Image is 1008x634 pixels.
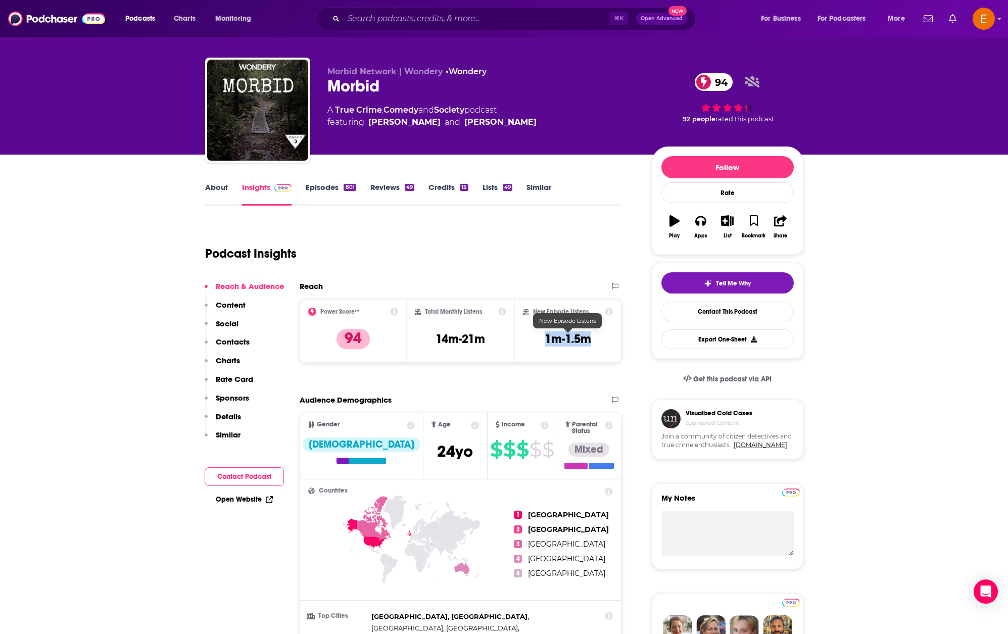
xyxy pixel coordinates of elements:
button: Open AdvancedNew [636,13,687,25]
span: Open Advanced [641,16,683,21]
a: Comedy [383,105,418,115]
div: Mixed [568,443,609,457]
button: Social [205,319,238,337]
a: Episodes801 [306,182,356,206]
a: Show notifications dropdown [920,10,937,27]
img: Podchaser Pro [782,489,800,497]
span: 5 [514,569,522,577]
span: Podcasts [125,12,155,26]
span: Countries [319,487,348,494]
a: Reviews49 [370,182,414,206]
div: Rate [661,182,794,203]
img: coldCase.18b32719.png [661,409,681,428]
h3: Visualized Cold Cases [686,409,752,417]
span: 94 [705,73,733,91]
button: Rate Card [205,374,253,393]
div: 94 92 peoplerated this podcast [652,67,803,129]
button: Similar [205,430,241,449]
button: open menu [811,11,881,27]
h2: Power Score™ [320,308,360,315]
img: tell me why sparkle [704,279,712,287]
div: Open Intercom Messenger [974,579,998,604]
p: 94 [337,329,370,349]
button: List [714,209,740,245]
span: $ [503,442,515,458]
div: Share [774,233,787,239]
button: open menu [881,11,918,27]
button: Apps [688,209,714,245]
p: Similar [216,430,241,440]
button: Export One-Sheet [661,329,794,349]
div: Bookmark [742,233,765,239]
button: Share [767,209,793,245]
div: 49 [405,184,414,191]
button: open menu [208,11,264,27]
div: Play [669,233,680,239]
button: tell me why sparkleTell Me Why [661,272,794,294]
img: Podchaser - Follow, Share and Rate Podcasts [8,9,105,28]
span: $ [542,442,554,458]
span: [GEOGRAPHIC_DATA], [GEOGRAPHIC_DATA] [371,624,518,632]
a: Wondery [449,67,487,76]
span: Gender [317,421,340,428]
p: Sponsors [216,393,249,403]
span: More [888,12,905,26]
a: Pro website [782,597,800,607]
span: New [668,6,687,16]
span: rated this podcast [715,115,774,123]
a: Ashleigh Kelley [368,116,441,128]
h2: New Episode Listens [533,308,589,315]
input: Search podcasts, credits, & more... [344,11,609,27]
button: Sponsors [205,393,249,412]
span: Morbid Network | Wondery [327,67,443,76]
span: , [382,105,383,115]
a: Pro website [782,487,800,497]
p: Details [216,412,241,421]
h2: Total Monthly Listens [425,308,482,315]
span: Join a community of citizen detectives and true crime enthusiasts. [661,432,794,450]
h3: 1m-1.5m [545,331,591,347]
span: Parental Status [572,421,603,434]
a: Show notifications dropdown [945,10,961,27]
div: List [724,233,732,239]
button: Follow [661,156,794,178]
p: Social [216,319,238,328]
a: Credits15 [428,182,468,206]
span: Monitoring [215,12,251,26]
label: My Notes [661,493,794,511]
a: About [205,182,228,206]
h4: Sponsored Content [686,419,752,426]
h2: Audience Demographics [300,395,392,405]
button: Show profile menu [973,8,995,30]
h3: Top Cities [308,613,367,619]
span: 2 [514,525,522,533]
span: New Episode Listens [539,317,596,324]
span: 3 [514,540,522,548]
span: 1 [514,511,522,519]
div: 801 [344,184,356,191]
h3: 14m-21m [436,331,485,347]
div: Apps [694,233,707,239]
a: Visualized Cold CasesSponsored ContentJoin a community of citizen detectives and true crime enthu... [652,400,803,483]
span: [GEOGRAPHIC_DATA] [528,525,609,534]
p: Content [216,300,246,310]
p: Rate Card [216,374,253,384]
span: [GEOGRAPHIC_DATA] [528,540,605,549]
img: Morbid [207,60,308,161]
button: Play [661,209,688,245]
span: Logged in as emilymorris [973,8,995,30]
a: Charts [167,11,202,27]
div: 49 [503,184,512,191]
span: Income [502,421,525,428]
span: , [371,611,529,622]
span: Charts [174,12,196,26]
h2: Reach [300,281,323,291]
button: Contacts [205,337,250,356]
div: Search podcasts, credits, & more... [325,7,705,30]
span: 24 yo [437,442,473,461]
button: Content [205,300,246,319]
span: 92 people [683,115,715,123]
p: Reach & Audience [216,281,284,291]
